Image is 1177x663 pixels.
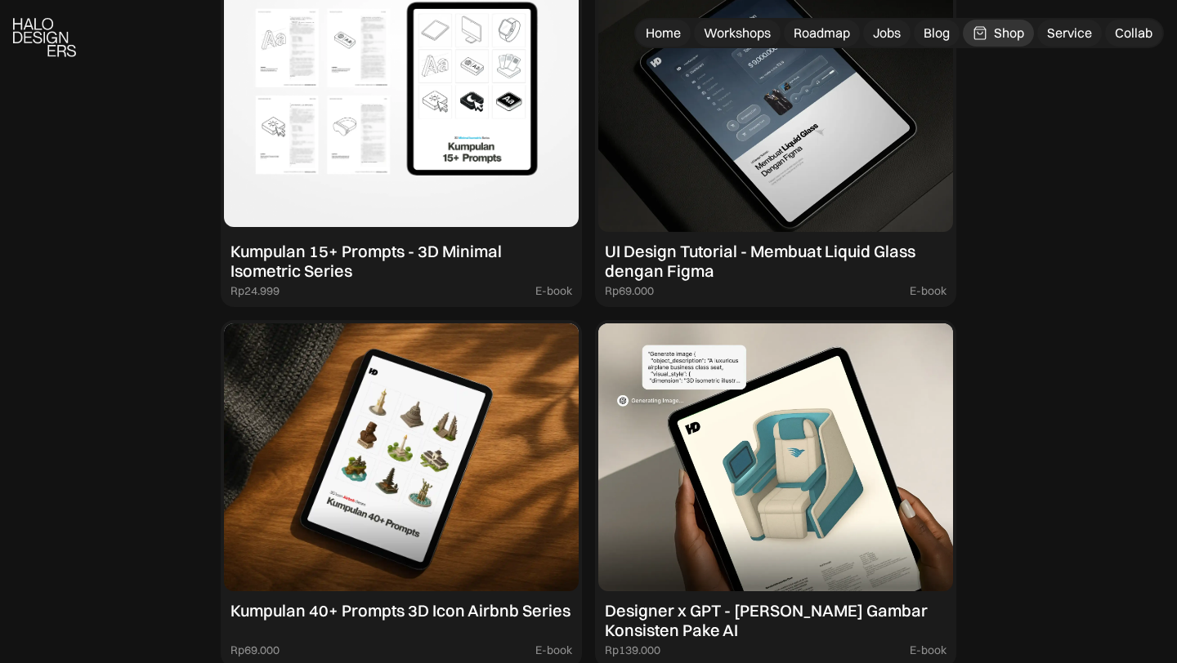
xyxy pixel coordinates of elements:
[646,24,681,42] div: Home
[605,242,947,281] div: UI Design Tutorial - Membuat Liquid Glass dengan Figma
[863,20,911,47] a: Jobs
[994,24,1024,42] div: Shop
[794,24,850,42] div: Roadmap
[230,242,572,281] div: Kumpulan 15+ Prompts - 3D Minimal Isometric Series
[873,24,901,42] div: Jobs
[914,20,960,47] a: Blog
[535,284,572,298] div: E-book
[230,601,571,621] div: Kumpulan 40+ Prompts 3D Icon Airbnb Series
[636,20,691,47] a: Home
[605,601,947,640] div: Designer x GPT - [PERSON_NAME] Gambar Konsisten Pake AI
[694,20,781,47] a: Workshops
[230,643,280,657] div: Rp69.000
[910,643,947,657] div: E-book
[1037,20,1102,47] a: Service
[910,284,947,298] div: E-book
[605,643,660,657] div: Rp139.000
[535,643,572,657] div: E-book
[605,284,654,298] div: Rp69.000
[924,24,950,42] div: Blog
[963,20,1034,47] a: Shop
[784,20,860,47] a: Roadmap
[704,24,771,42] div: Workshops
[1047,24,1092,42] div: Service
[1105,20,1162,47] a: Collab
[1115,24,1152,42] div: Collab
[230,284,280,298] div: Rp24.999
